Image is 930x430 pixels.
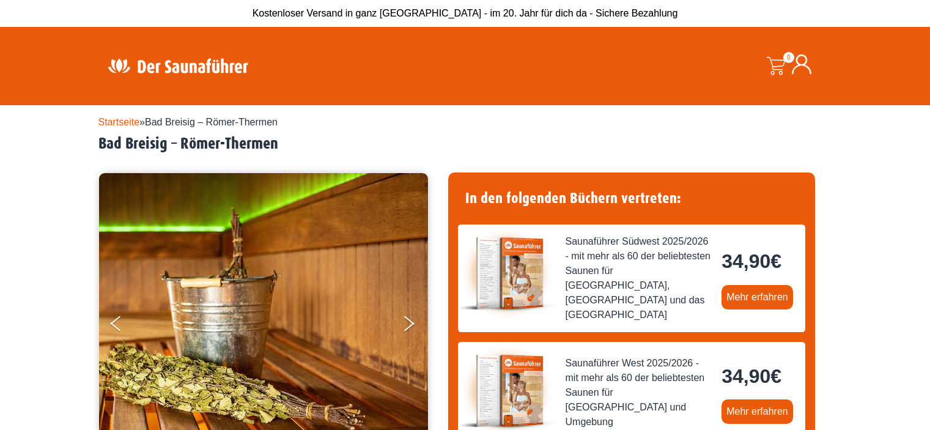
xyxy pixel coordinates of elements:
span: » [98,117,278,127]
a: Mehr erfahren [721,285,793,310]
span: € [770,365,781,387]
h2: Bad Breisig – Römer-Thermen [98,135,832,154]
span: Saunaführer Südwest 2025/2026 - mit mehr als 60 der beliebtesten Saunen für [GEOGRAPHIC_DATA], [G... [566,234,712,322]
a: Mehr erfahren [721,399,793,424]
bdi: 34,90 [721,250,781,272]
span: Saunaführer West 2025/2026 - mit mehr als 60 der beliebtesten Saunen für [GEOGRAPHIC_DATA] und Um... [566,356,712,429]
span: Kostenloser Versand in ganz [GEOGRAPHIC_DATA] - im 20. Jahr für dich da - Sichere Bezahlung [253,8,678,18]
span: 0 [783,52,794,63]
h4: In den folgenden Büchern vertreten: [458,182,805,215]
span: Bad Breisig – Römer-Thermen [145,117,278,127]
span: € [770,250,781,272]
a: Startseite [98,117,140,127]
img: der-saunafuehrer-2025-suedwest.jpg [458,224,556,322]
bdi: 34,90 [721,365,781,387]
button: Previous [111,311,141,341]
button: Next [402,311,432,341]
